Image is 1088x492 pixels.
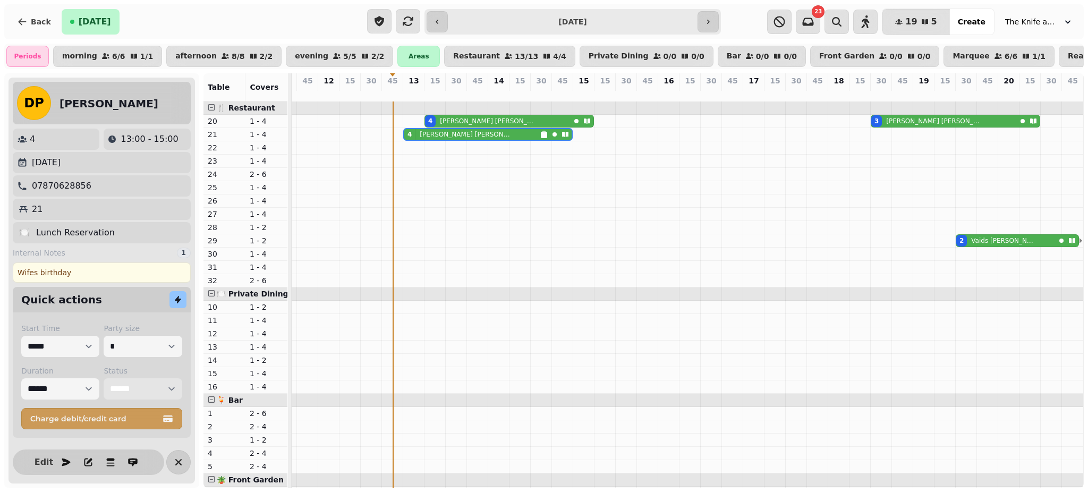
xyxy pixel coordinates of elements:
p: 0 [643,88,652,99]
p: 1 - 4 [250,209,283,219]
p: 5 [208,461,241,472]
p: 45 [727,75,737,86]
p: 0 [1005,88,1013,99]
p: 30 [706,75,716,86]
p: 26 [208,196,241,206]
p: 18 [834,75,844,86]
button: [DATE] [62,9,120,35]
p: [PERSON_NAME] [PERSON_NAME] [886,117,983,125]
p: 0 [665,88,673,99]
p: 0 [1047,88,1056,99]
p: 28 [208,222,241,233]
p: [PERSON_NAME] [PERSON_NAME] [440,117,537,125]
p: 45 [557,75,567,86]
p: 14 [494,75,504,86]
p: 15 [685,75,695,86]
div: 4 [407,130,412,139]
p: 1 - 4 [250,381,283,392]
p: 15 [770,75,780,86]
p: Marquee [953,52,989,61]
p: 1 - 4 [250,342,283,352]
p: 25 [208,182,241,193]
p: 6 / 6 [1005,53,1018,60]
p: 4 / 4 [553,53,566,60]
button: 195 [882,9,949,35]
p: 30 [876,75,886,86]
p: 4 [431,88,439,99]
p: 15 [940,75,950,86]
p: 31 [208,262,241,273]
span: [DATE] [79,18,111,26]
h2: [PERSON_NAME] [59,96,158,111]
label: Status [104,366,182,376]
p: 45 [387,75,397,86]
p: 30 [961,75,971,86]
button: Back [8,9,59,35]
div: 4 [428,117,432,125]
p: 0 [388,88,397,99]
p: 0 [367,88,376,99]
p: 30 [208,249,241,259]
p: 15 [345,75,355,86]
div: Periods [6,46,49,67]
p: 29 [208,235,241,246]
p: 0 / 0 [756,53,769,60]
p: 16 [664,75,674,86]
div: 2 [959,236,964,245]
p: 2 [208,421,241,432]
p: 🍽️ [19,226,30,239]
p: 45 [897,75,907,86]
p: 0 [1026,88,1034,99]
p: 1 - 2 [250,355,283,366]
p: 0 [580,88,588,99]
span: Create [958,18,985,26]
p: 0 [558,88,567,99]
p: 1 - 4 [250,182,283,193]
p: 1 / 1 [1032,53,1045,60]
p: 0 [622,88,631,99]
p: 1 - 4 [250,315,283,326]
p: 2 - 6 [250,408,283,419]
div: Wifes birthday [13,262,191,283]
p: 30 [791,75,801,86]
span: Edit [37,458,50,466]
p: 12 [324,75,334,86]
p: 0 [452,88,461,99]
p: 0 [771,88,779,99]
span: DP [24,97,44,109]
p: 1 - 4 [250,142,283,153]
span: 🍹 Bar [217,396,243,404]
p: 1 - 4 [250,116,283,126]
p: 0 [473,88,482,99]
p: 07870628856 [32,180,91,192]
p: 5 / 5 [343,53,356,60]
p: 4 [208,448,241,459]
p: morning [62,52,97,61]
p: Lunch Reservation [36,226,115,239]
button: Charge debit/credit card [21,408,182,429]
p: 1 / 1 [140,53,154,60]
p: Restaurant [453,52,500,61]
span: 23 [814,9,822,14]
p: 15 [600,75,610,86]
p: Front Garden [819,52,874,61]
span: Covers [250,83,278,91]
div: Areas [397,46,440,67]
span: 5 [931,18,937,26]
p: 15 [515,75,525,86]
p: 1 [208,408,241,419]
p: 27 [208,209,241,219]
p: 0 [495,88,503,99]
p: 6 / 6 [112,53,125,60]
p: 45 [1067,75,1077,86]
p: 23 [208,156,241,166]
p: 12 [208,328,241,339]
p: 32 [208,275,241,286]
p: 13 [208,342,241,352]
span: 🍴 Restaurant [217,104,275,112]
button: Front Garden0/00/0 [810,46,939,67]
button: Create [949,9,994,35]
button: afternoon8/82/2 [166,46,282,67]
p: [DATE] [32,156,61,169]
span: 🪴 Front Garden [217,476,284,484]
